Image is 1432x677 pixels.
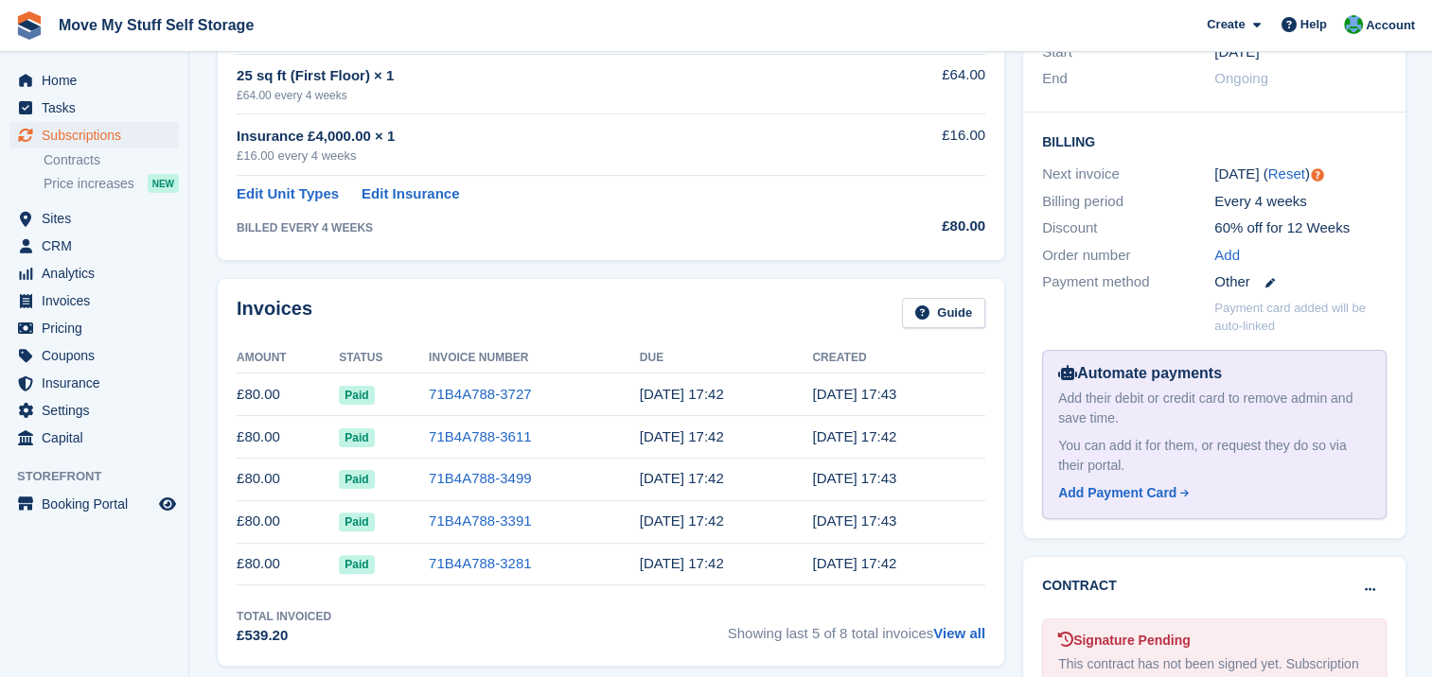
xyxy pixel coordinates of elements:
div: Payment method [1042,271,1214,293]
span: Subscriptions [42,122,155,148]
span: Account [1366,16,1415,35]
a: menu [9,397,179,424]
div: Automate payments [1058,362,1370,385]
a: menu [9,67,179,94]
a: menu [9,287,179,314]
span: Paid [339,512,374,531]
img: stora-icon-8386f47178a22dfd0bd8f6a31ec36ba5ce8667c1dd55bd0f319d3a0aa187defe.svg [15,11,44,40]
a: menu [9,95,179,121]
span: Paid [339,555,374,574]
div: BILLED EVERY 4 WEEKS [237,219,863,236]
div: £80.00 [863,216,985,237]
span: Capital [42,425,155,451]
div: 60% off for 12 Weeks [1214,217,1387,239]
a: Reset [1268,165,1305,182]
td: £80.00 [237,543,339,585]
div: Tooltip anchor [1309,166,1326,183]
span: Insurance [42,370,155,396]
a: menu [9,342,179,369]
div: Next invoice [1042,164,1214,185]
div: Every 4 weeks [1214,191,1387,213]
td: £64.00 [863,54,985,113]
span: Paid [339,386,374,405]
a: menu [9,233,179,259]
th: Amount [237,343,339,373]
img: Dan [1344,15,1363,34]
a: Guide [902,298,985,329]
a: Preview store [156,493,179,515]
a: Edit Unit Types [237,183,339,205]
a: menu [9,425,179,451]
a: menu [9,122,179,148]
span: CRM [42,233,155,259]
a: menu [9,370,179,396]
div: Insurance £4,000.00 × 1 [237,126,863,148]
td: £16.00 [863,114,985,176]
th: Due [640,343,813,373]
a: 71B4A788-3281 [429,555,531,571]
span: Analytics [42,260,155,286]
div: [DATE] ( ) [1214,164,1387,185]
a: Move My Stuff Self Storage [51,9,261,41]
time: 2025-06-27 16:42:59 UTC [812,428,896,444]
a: menu [9,315,179,341]
div: Add their debit or credit card to remove admin and save time. [1058,389,1370,428]
div: End [1042,68,1214,90]
a: Add [1214,245,1240,267]
span: Storefront [17,467,188,486]
div: Other [1214,271,1387,293]
div: £64.00 every 4 weeks [237,87,863,104]
span: Showing last 5 of 8 total invoices [728,608,985,647]
time: 2025-05-02 16:43:12 UTC [812,512,896,529]
span: Help [1300,15,1327,34]
span: Sites [42,205,155,232]
span: Coupons [42,342,155,369]
span: Ongoing [1214,70,1268,86]
td: £80.00 [237,500,339,543]
time: 2025-07-25 16:43:10 UTC [812,386,896,402]
td: £80.00 [237,458,339,500]
span: Settings [42,397,155,424]
div: Order number [1042,245,1214,267]
a: menu [9,491,179,517]
div: NEW [148,174,179,193]
a: Add Payment Card [1058,483,1363,503]
div: Total Invoiced [237,608,331,625]
th: Invoice Number [429,343,640,373]
div: You can add it for them, or request they do so via their portal. [1058,436,1370,476]
span: Tasks [42,95,155,121]
time: 2025-05-03 16:42:13 UTC [640,512,724,529]
span: Paid [339,470,374,489]
span: Pricing [42,315,155,341]
a: Price increases NEW [44,173,179,194]
span: Booking Portal [42,491,155,517]
div: Billing period [1042,191,1214,213]
div: Discount [1042,217,1214,239]
a: Edit Insurance [362,183,459,205]
span: Paid [339,428,374,447]
h2: Billing [1042,131,1387,150]
th: Status [339,343,429,373]
div: Signature Pending [1058,631,1370,651]
time: 2025-04-05 16:42:13 UTC [640,555,724,571]
div: £539.20 [237,625,331,647]
a: 71B4A788-3499 [429,470,531,486]
a: 71B4A788-3391 [429,512,531,529]
a: View all [933,625,985,641]
time: 2025-06-28 16:42:13 UTC [640,428,724,444]
a: 71B4A788-3611 [429,428,531,444]
a: menu [9,205,179,232]
th: Created [812,343,985,373]
div: 25 sq ft (First Floor) × 1 [237,65,863,87]
span: Home [42,67,155,94]
time: 2025-04-04 16:42:27 UTC [812,555,896,571]
h2: Contract [1042,576,1117,596]
td: £80.00 [237,416,339,459]
time: 2025-07-26 16:42:13 UTC [640,386,724,402]
span: Price increases [44,175,134,193]
p: Payment card added will be auto-linked [1214,299,1387,336]
div: £16.00 every 4 weeks [237,147,863,165]
span: Invoices [42,287,155,314]
a: menu [9,260,179,286]
time: 2025-05-31 16:42:13 UTC [640,470,724,486]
